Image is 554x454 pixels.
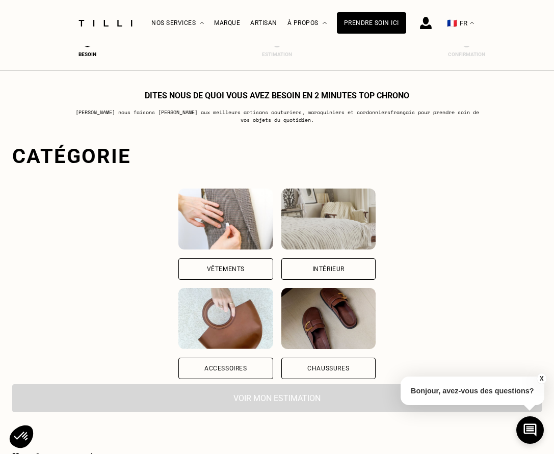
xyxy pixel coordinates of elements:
[536,373,546,384] button: X
[214,19,240,26] a: Marque
[12,144,542,168] div: Catégorie
[281,189,376,250] img: Intérieur
[204,365,247,371] div: Accessoires
[446,51,487,57] div: Confirmation
[178,189,273,250] img: Vêtements
[312,266,345,272] div: Intérieur
[287,1,327,46] div: À propos
[281,288,376,349] img: Chaussures
[75,20,136,26] img: Logo du service de couturière Tilli
[151,1,204,46] div: Nos services
[307,365,349,371] div: Chaussures
[447,18,457,28] span: 🇫🇷
[145,91,409,100] h1: Dites nous de quoi vous avez besoin en 2 minutes top chrono
[67,51,108,57] div: Besoin
[250,19,277,26] a: Artisan
[257,51,298,57] div: Estimation
[323,22,327,24] img: Menu déroulant à propos
[442,1,479,46] button: 🇫🇷 FR
[401,377,544,405] p: Bonjour, avez-vous des questions?
[470,22,474,24] img: menu déroulant
[337,12,406,34] a: Prendre soin ici
[178,288,273,349] img: Accessoires
[420,17,432,29] img: icône connexion
[207,266,245,272] div: Vêtements
[200,22,204,24] img: Menu déroulant
[75,109,479,124] p: [PERSON_NAME] nous faisons [PERSON_NAME] aux meilleurs artisans couturiers , maroquiniers et cord...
